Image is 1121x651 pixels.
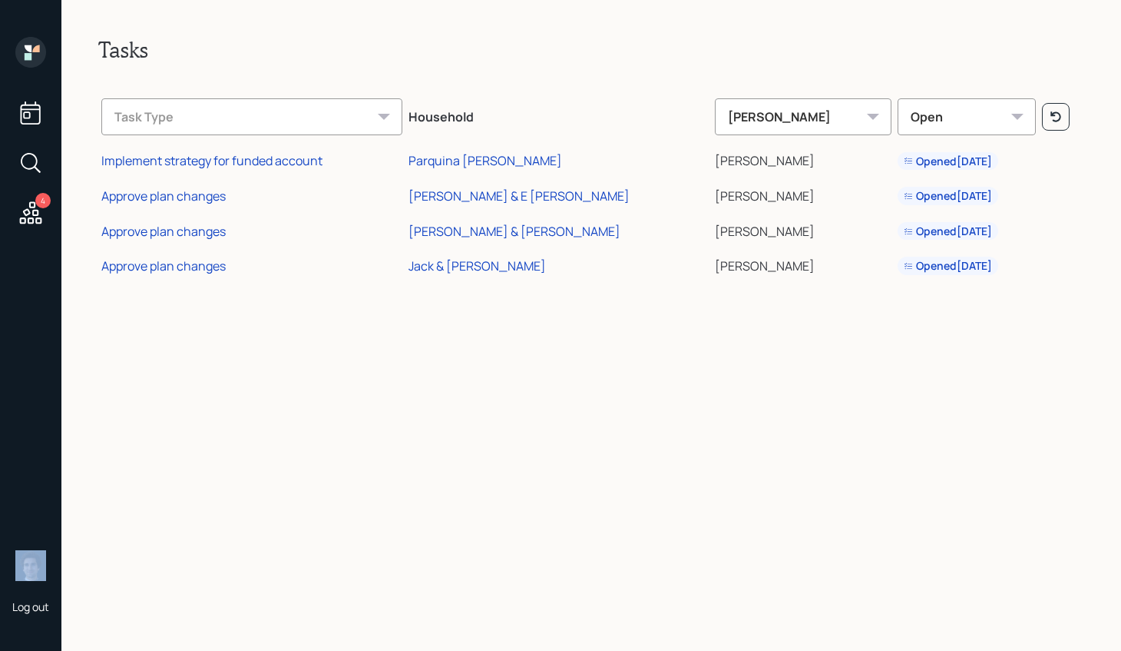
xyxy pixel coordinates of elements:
div: Open [898,98,1036,135]
div: [PERSON_NAME] & [PERSON_NAME] [408,223,620,240]
div: Implement strategy for funded account [101,152,322,169]
div: Opened [DATE] [904,258,992,274]
th: Household [405,88,713,141]
div: Opened [DATE] [904,188,992,204]
div: 4 [35,193,51,208]
div: Jack & [PERSON_NAME] [408,257,546,274]
td: [PERSON_NAME] [712,141,894,177]
div: Task Type [101,98,402,135]
div: Opened [DATE] [904,224,992,239]
td: [PERSON_NAME] [712,246,894,281]
div: [PERSON_NAME] & E [PERSON_NAME] [408,188,630,204]
img: harrison-schaefer-headshot-2.png [15,550,46,581]
td: [PERSON_NAME] [712,176,894,211]
h2: Tasks [98,37,1084,63]
div: Approve plan changes [101,257,226,274]
td: [PERSON_NAME] [712,211,894,247]
div: Approve plan changes [101,188,226,204]
div: Log out [12,600,49,614]
div: Approve plan changes [101,223,226,240]
div: Opened [DATE] [904,154,992,169]
div: Parquina [PERSON_NAME] [408,152,562,169]
div: [PERSON_NAME] [715,98,891,135]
